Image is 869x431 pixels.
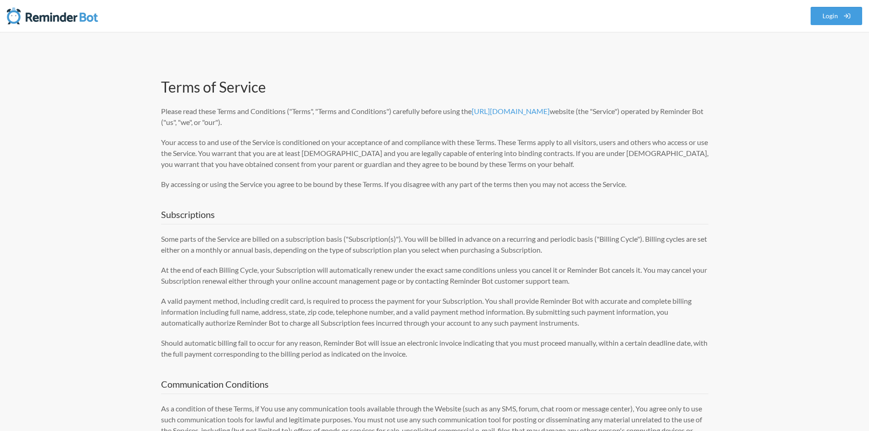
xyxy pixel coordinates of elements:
[161,137,708,170] p: Your access to and use of the Service is conditioned on your acceptance of and compliance with th...
[472,107,550,115] a: [URL][DOMAIN_NAME]
[161,378,708,394] h2: Communication Conditions
[161,338,708,359] p: Should automatic billing fail to occur for any reason, Reminder Bot will issue an electronic invo...
[161,234,708,255] p: Some parts of the Service are billed on a subscription basis ("Subscription(s)"). You will be bil...
[161,78,708,97] h1: Terms of Service
[7,7,98,25] img: Reminder Bot
[811,7,863,25] a: Login
[161,265,708,286] p: At the end of each Billing Cycle, your Subscription will automatically renew under the exact same...
[161,179,708,190] p: By accessing or using the Service you agree to be bound by these Terms. If you disagree with any ...
[161,296,708,328] p: A valid payment method, including credit card, is required to process the payment for your Subscr...
[161,106,708,128] p: Please read these Terms and Conditions ("Terms", "Terms and Conditions") carefully before using t...
[161,208,708,224] h2: Subscriptions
